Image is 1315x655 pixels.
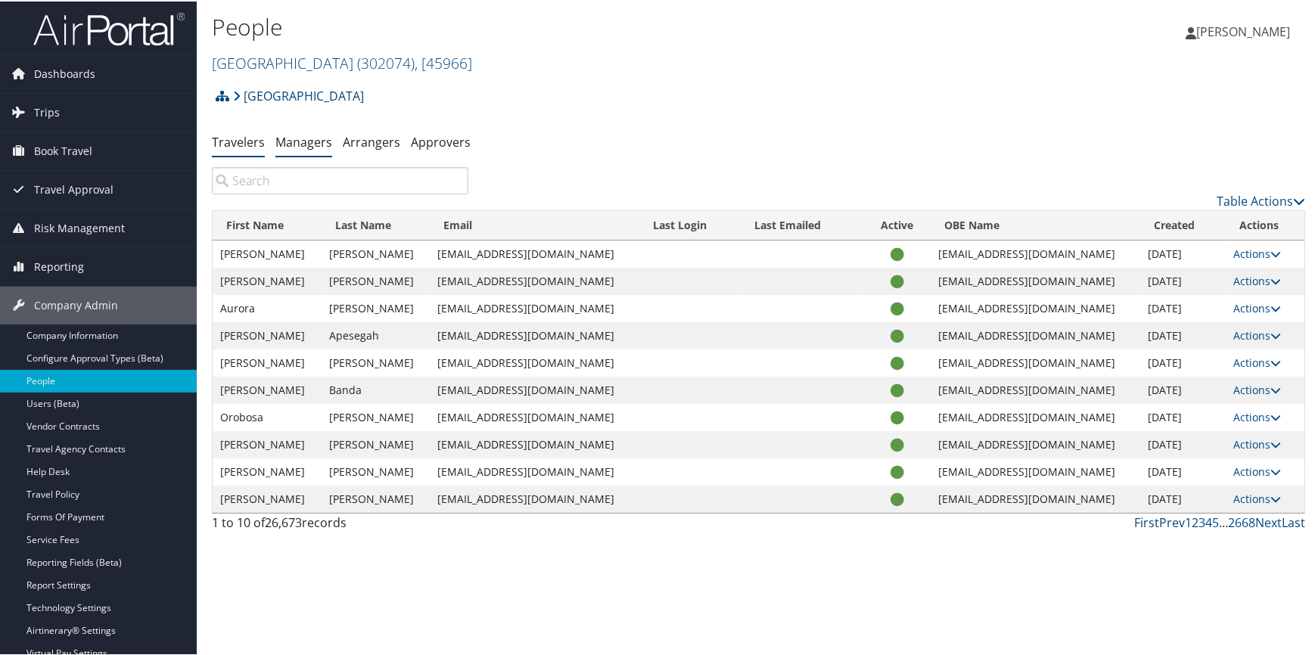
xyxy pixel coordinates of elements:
td: [DATE] [1140,484,1226,511]
a: [GEOGRAPHIC_DATA] [212,51,472,72]
td: [EMAIL_ADDRESS][DOMAIN_NAME] [431,239,640,266]
td: [EMAIL_ADDRESS][DOMAIN_NAME] [931,293,1141,321]
h1: People [212,10,940,42]
td: [EMAIL_ADDRESS][DOMAIN_NAME] [931,457,1141,484]
a: [PERSON_NAME] [1186,8,1305,53]
td: [DATE] [1140,266,1226,293]
th: OBE Name: activate to sort column ascending [931,210,1141,239]
a: [GEOGRAPHIC_DATA] [233,79,364,110]
td: [PERSON_NAME] [213,266,322,293]
input: Search [212,166,468,193]
td: [EMAIL_ADDRESS][DOMAIN_NAME] [931,484,1141,511]
td: [DATE] [1140,430,1226,457]
a: Managers [275,132,332,149]
a: Prev [1159,513,1185,529]
th: Created: activate to sort column ascending [1140,210,1226,239]
td: [DATE] [1140,348,1226,375]
td: [DATE] [1140,293,1226,321]
td: [PERSON_NAME] [322,402,431,430]
a: 4 [1205,513,1212,529]
td: [DATE] [1140,321,1226,348]
a: Actions [1233,408,1281,423]
td: [PERSON_NAME] [322,457,431,484]
th: First Name: activate to sort column ascending [213,210,322,239]
div: 1 to 10 of records [212,512,468,538]
td: Aurora [213,293,322,321]
td: [PERSON_NAME] [213,321,322,348]
a: Actions [1233,300,1281,314]
a: Actions [1233,245,1281,259]
a: Actions [1233,381,1281,396]
td: Apesegah [322,321,431,348]
td: [PERSON_NAME] [213,457,322,484]
span: Dashboards [34,54,95,92]
td: Banda [322,375,431,402]
a: 1 [1185,513,1192,529]
td: [EMAIL_ADDRESS][DOMAIN_NAME] [931,348,1141,375]
span: , [ 45966 ] [415,51,472,72]
a: 2668 [1228,513,1255,529]
span: ( 302074 ) [357,51,415,72]
a: 5 [1212,513,1219,529]
th: Active: activate to sort column ascending [863,210,931,239]
a: Travelers [212,132,265,149]
a: First [1134,513,1159,529]
a: Table Actions [1217,191,1305,208]
th: Actions [1226,210,1304,239]
th: Last Login: activate to sort column ascending [639,210,741,239]
a: Actions [1233,436,1281,450]
td: [EMAIL_ADDRESS][DOMAIN_NAME] [931,430,1141,457]
a: 3 [1198,513,1205,529]
span: Company Admin [34,285,118,323]
a: Actions [1233,463,1281,477]
td: [EMAIL_ADDRESS][DOMAIN_NAME] [431,402,640,430]
td: [EMAIL_ADDRESS][DOMAIN_NAME] [931,375,1141,402]
span: Reporting [34,247,84,284]
td: Orobosa [213,402,322,430]
th: Email: activate to sort column ascending [431,210,640,239]
td: [PERSON_NAME] [322,430,431,457]
td: [PERSON_NAME] [213,375,322,402]
td: [EMAIL_ADDRESS][DOMAIN_NAME] [431,457,640,484]
td: [EMAIL_ADDRESS][DOMAIN_NAME] [431,375,640,402]
td: [EMAIL_ADDRESS][DOMAIN_NAME] [931,266,1141,293]
a: Approvers [411,132,471,149]
td: [PERSON_NAME] [322,293,431,321]
img: airportal-logo.png [33,10,185,45]
td: [PERSON_NAME] [322,239,431,266]
span: 26,673 [265,513,302,529]
span: Travel Approval [34,169,113,207]
a: Actions [1233,327,1281,341]
th: Last Name: activate to sort column ascending [322,210,431,239]
td: [EMAIL_ADDRESS][DOMAIN_NAME] [431,293,640,321]
td: [PERSON_NAME] [322,484,431,511]
td: [PERSON_NAME] [322,266,431,293]
span: [PERSON_NAME] [1196,22,1290,39]
td: [PERSON_NAME] [213,348,322,375]
span: Trips [34,92,60,130]
td: [EMAIL_ADDRESS][DOMAIN_NAME] [431,266,640,293]
td: [PERSON_NAME] [213,430,322,457]
th: Last Emailed: activate to sort column ascending [741,210,863,239]
td: [EMAIL_ADDRESS][DOMAIN_NAME] [431,430,640,457]
a: Last [1282,513,1305,529]
td: [EMAIL_ADDRESS][DOMAIN_NAME] [431,321,640,348]
td: [EMAIL_ADDRESS][DOMAIN_NAME] [931,402,1141,430]
a: Arrangers [343,132,400,149]
td: [EMAIL_ADDRESS][DOMAIN_NAME] [931,239,1141,266]
td: [EMAIL_ADDRESS][DOMAIN_NAME] [931,321,1141,348]
td: [DATE] [1140,457,1226,484]
a: 2 [1192,513,1198,529]
span: Book Travel [34,131,92,169]
td: [DATE] [1140,375,1226,402]
a: Next [1255,513,1282,529]
td: [EMAIL_ADDRESS][DOMAIN_NAME] [431,348,640,375]
td: [DATE] [1140,402,1226,430]
td: [DATE] [1140,239,1226,266]
a: Actions [1233,490,1281,504]
td: [PERSON_NAME] [213,239,322,266]
td: [PERSON_NAME] [322,348,431,375]
td: [EMAIL_ADDRESS][DOMAIN_NAME] [431,484,640,511]
td: [PERSON_NAME] [213,484,322,511]
span: Risk Management [34,208,125,246]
